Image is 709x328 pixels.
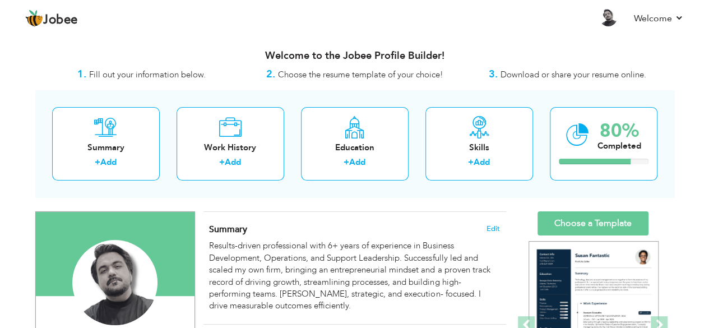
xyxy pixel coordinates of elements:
span: Download or share your resume online. [501,69,646,80]
label: + [219,156,225,168]
div: Summary [61,142,151,154]
span: Choose the resume template of your choice! [278,69,443,80]
img: jobee.io [25,10,43,27]
a: Welcome [634,12,684,25]
span: Fill out your information below. [89,69,206,80]
a: Add [474,156,490,168]
span: Edit [486,225,500,233]
div: Skills [434,142,524,154]
a: Jobee [25,10,78,27]
img: Profile Img [599,8,617,26]
span: Jobee [43,14,78,26]
h4: Adding a summary is a quick and easy way to highlight your experience and interests. [209,224,499,235]
div: Work History [186,142,275,154]
a: Choose a Template [537,211,648,235]
div: Results-driven professional with 6+ years of experience in Business Development, Operations, and ... [209,240,499,312]
img: Nabeel Ahmed [72,240,157,325]
strong: 1. [77,67,86,81]
div: 80% [597,122,641,140]
label: + [344,156,349,168]
a: Add [225,156,241,168]
strong: 2. [266,67,275,81]
div: Completed [597,140,641,152]
a: Add [100,156,117,168]
div: Education [310,142,400,154]
label: + [95,156,100,168]
label: + [468,156,474,168]
a: Add [349,156,365,168]
span: Summary [209,223,247,235]
strong: 3. [489,67,498,81]
h3: Welcome to the Jobee Profile Builder! [35,50,674,62]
